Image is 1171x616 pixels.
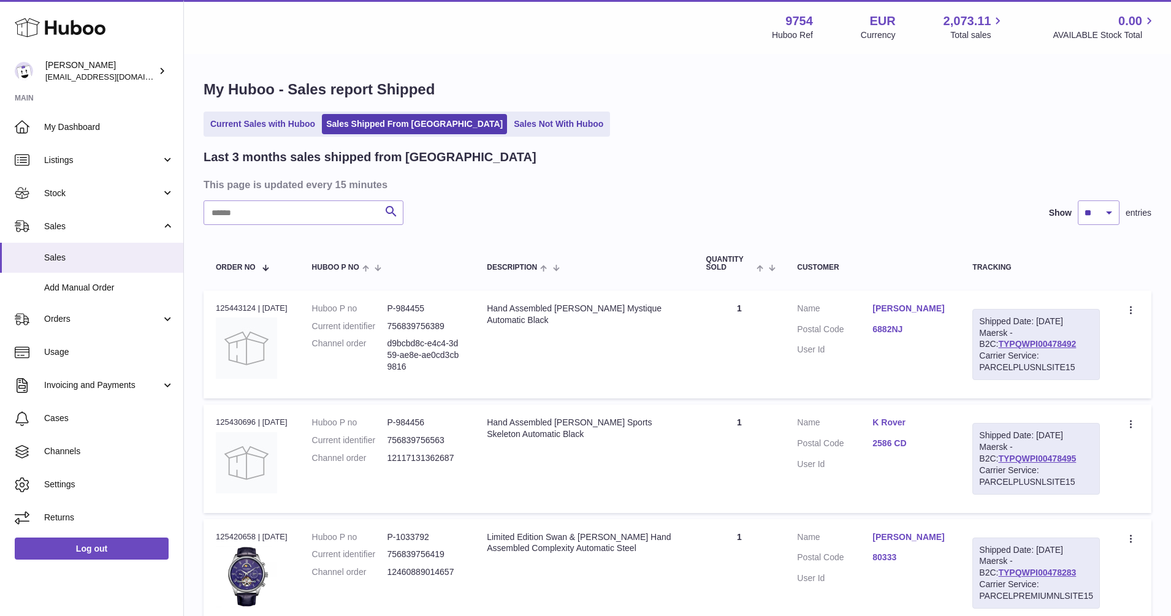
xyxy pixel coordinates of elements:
[1126,207,1151,219] span: entries
[216,303,288,314] div: 125443124 | [DATE]
[487,531,681,555] div: Limited Edition Swan & [PERSON_NAME] Hand Assembled Complexity Automatic Steel
[45,59,156,83] div: [PERSON_NAME]
[312,549,387,560] dt: Current identifier
[979,465,1093,488] div: Carrier Service: PARCELPLUSNLSITE15
[216,546,277,607] img: 97541756811480.jpg
[797,417,872,432] dt: Name
[797,531,872,546] dt: Name
[797,572,872,584] dt: User Id
[44,154,161,166] span: Listings
[797,303,872,318] dt: Name
[872,417,948,428] a: K Rover
[972,538,1100,609] div: Maersk - B2C:
[44,121,174,133] span: My Dashboard
[312,435,387,446] dt: Current identifier
[797,458,872,470] dt: User Id
[44,221,161,232] span: Sales
[979,430,1093,441] div: Shipped Date: [DATE]
[869,13,895,29] strong: EUR
[216,264,256,272] span: Order No
[44,446,174,457] span: Channels
[1118,13,1142,29] span: 0.00
[15,538,169,560] a: Log out
[44,346,174,358] span: Usage
[387,303,462,314] dd: P-984455
[312,566,387,578] dt: Channel order
[694,405,785,512] td: 1
[998,339,1076,349] a: TYPQWPI00478492
[387,338,462,373] dd: d9bcbd8c-e4c4-3d59-ae8e-ae0cd3cb9816
[44,413,174,424] span: Cases
[44,188,161,199] span: Stock
[45,72,180,82] span: [EMAIL_ADDRESS][DOMAIN_NAME]
[944,13,1005,41] a: 2,073.11 Total sales
[694,291,785,398] td: 1
[979,316,1093,327] div: Shipped Date: [DATE]
[797,324,872,338] dt: Postal Code
[216,318,277,379] img: no-photo.jpg
[944,13,991,29] span: 2,073.11
[487,417,681,440] div: Hand Assembled [PERSON_NAME] Sports Skeleton Automatic Black
[797,552,872,566] dt: Postal Code
[772,29,813,41] div: Huboo Ref
[387,452,462,464] dd: 12117131362687
[979,544,1093,556] div: Shipped Date: [DATE]
[15,62,33,80] img: info@fieldsluxury.london
[312,321,387,332] dt: Current identifier
[387,321,462,332] dd: 756839756389
[872,552,948,563] a: 80333
[312,531,387,543] dt: Huboo P no
[312,303,387,314] dt: Huboo P no
[861,29,896,41] div: Currency
[872,531,948,543] a: [PERSON_NAME]
[797,438,872,452] dt: Postal Code
[312,264,359,272] span: Huboo P no
[312,452,387,464] dt: Channel order
[872,324,948,335] a: 6882NJ
[44,379,161,391] span: Invoicing and Payments
[206,114,319,134] a: Current Sales with Huboo
[872,438,948,449] a: 2586 CD
[998,568,1076,577] a: TYPQWPI00478283
[216,531,288,542] div: 125420658 | [DATE]
[487,264,537,272] span: Description
[979,579,1093,602] div: Carrier Service: PARCELPREMIUMNLSITE15
[979,350,1093,373] div: Carrier Service: PARCELPLUSNLSITE15
[216,432,277,493] img: no-photo.jpg
[312,338,387,373] dt: Channel order
[387,549,462,560] dd: 756839756419
[797,344,872,356] dt: User Id
[216,417,288,428] div: 125430696 | [DATE]
[972,309,1100,380] div: Maersk - B2C:
[44,252,174,264] span: Sales
[387,566,462,578] dd: 12460889014657
[44,479,174,490] span: Settings
[44,313,161,325] span: Orders
[387,435,462,446] dd: 756839756563
[44,512,174,523] span: Returns
[387,417,462,428] dd: P-984456
[972,264,1100,272] div: Tracking
[950,29,1005,41] span: Total sales
[204,149,536,165] h2: Last 3 months sales shipped from [GEOGRAPHIC_DATA]
[204,178,1148,191] h3: This page is updated every 15 minutes
[312,417,387,428] dt: Huboo P no
[785,13,813,29] strong: 9754
[972,423,1100,494] div: Maersk - B2C:
[204,80,1151,99] h1: My Huboo - Sales report Shipped
[44,282,174,294] span: Add Manual Order
[1049,207,1072,219] label: Show
[387,531,462,543] dd: P-1033792
[998,454,1076,463] a: TYPQWPI00478495
[872,303,948,314] a: [PERSON_NAME]
[706,256,753,272] span: Quantity Sold
[1053,29,1156,41] span: AVAILABLE Stock Total
[1053,13,1156,41] a: 0.00 AVAILABLE Stock Total
[322,114,507,134] a: Sales Shipped From [GEOGRAPHIC_DATA]
[487,303,681,326] div: Hand Assembled [PERSON_NAME] Mystique Automatic Black
[509,114,608,134] a: Sales Not With Huboo
[797,264,948,272] div: Customer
